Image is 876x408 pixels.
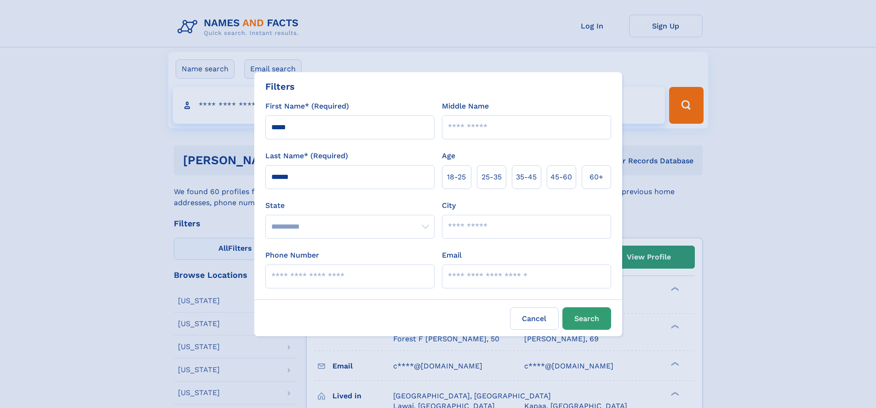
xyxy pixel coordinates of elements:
label: Cancel [510,307,559,330]
span: 35‑45 [516,172,537,183]
span: 18‑25 [447,172,466,183]
label: First Name* (Required) [265,101,349,112]
label: Middle Name [442,101,489,112]
span: 25‑35 [481,172,502,183]
button: Search [562,307,611,330]
label: Last Name* (Required) [265,150,348,161]
label: State [265,200,435,211]
span: 60+ [590,172,603,183]
label: City [442,200,456,211]
label: Age [442,150,455,161]
label: Email [442,250,462,261]
span: 45‑60 [550,172,572,183]
label: Phone Number [265,250,319,261]
div: Filters [265,80,295,93]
